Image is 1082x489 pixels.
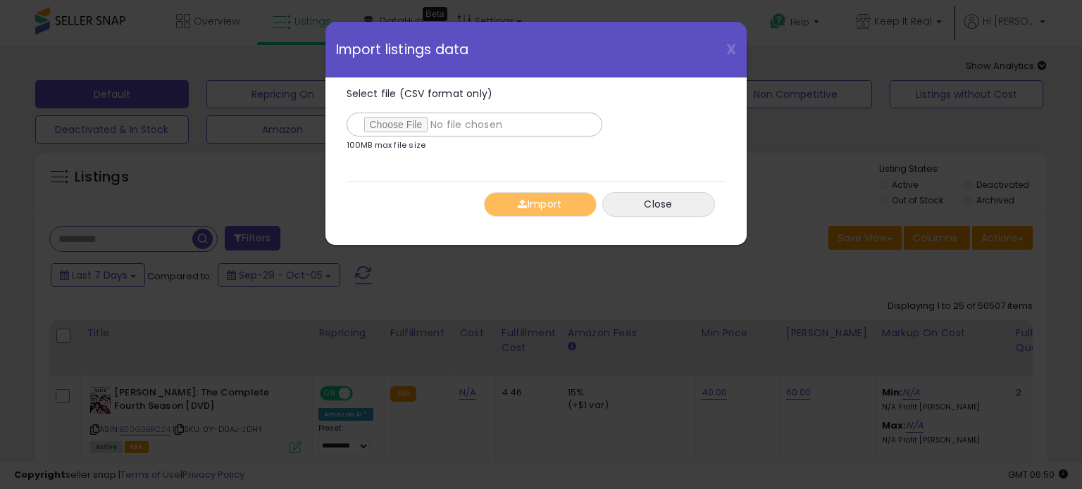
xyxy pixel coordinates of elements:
button: Import [484,192,597,217]
span: X [726,39,736,59]
button: Close [602,192,715,217]
span: Import listings data [336,43,469,56]
span: Select file (CSV format only) [347,87,493,101]
p: 100MB max file size [347,141,426,149]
